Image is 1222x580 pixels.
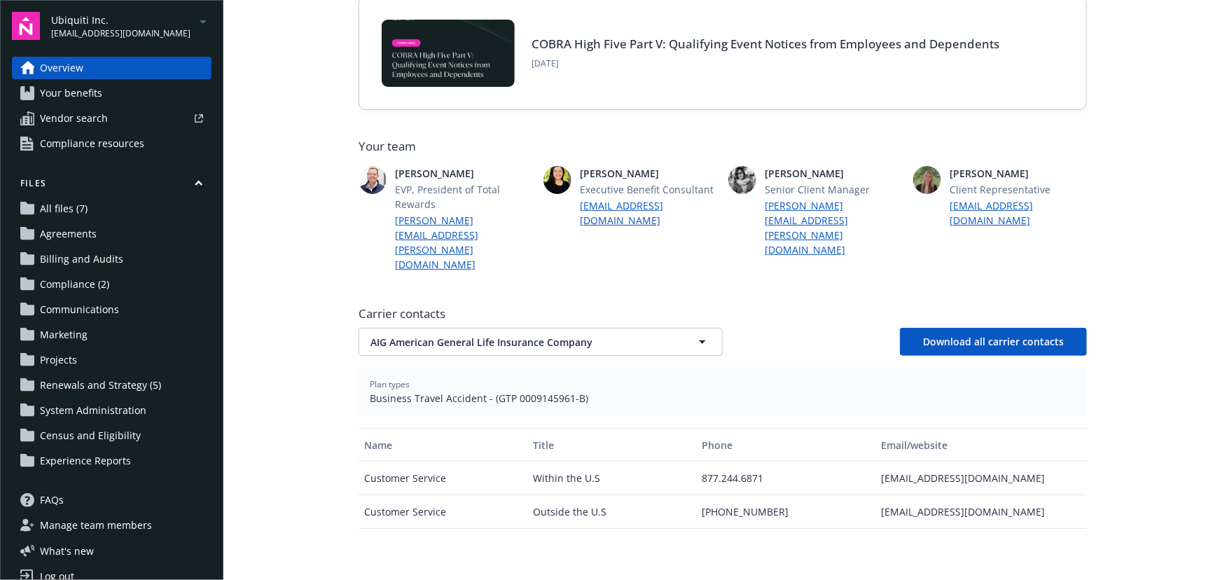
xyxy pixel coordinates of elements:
[364,438,522,453] div: Name
[923,335,1064,348] span: Download all carrier contacts
[12,198,211,220] a: All files (7)
[40,349,77,371] span: Projects
[51,13,190,27] span: Ubiquiti Inc.
[359,328,723,356] button: AIG American General Life Insurance Company
[527,495,696,529] div: Outside the U.S
[950,182,1087,197] span: Client Representative
[359,305,1087,322] span: Carrier contacts
[370,378,1076,391] span: Plan types
[580,198,717,228] a: [EMAIL_ADDRESS][DOMAIN_NAME]
[12,399,211,422] a: System Administration
[40,450,131,472] span: Experience Reports
[696,428,875,462] button: Phone
[359,138,1087,155] span: Your team
[40,489,64,511] span: FAQs
[395,213,532,272] a: [PERSON_NAME][EMAIL_ADDRESS][PERSON_NAME][DOMAIN_NAME]
[12,132,211,155] a: Compliance resources
[533,438,690,453] div: Title
[765,182,902,197] span: Senior Client Manager
[382,20,515,87] img: BLOG-Card Image - Compliance - COBRA High Five Pt 5 - 09-11-25.jpg
[12,450,211,472] a: Experience Reports
[40,399,146,422] span: System Administration
[51,27,190,40] span: [EMAIL_ADDRESS][DOMAIN_NAME]
[765,166,902,181] span: [PERSON_NAME]
[195,13,211,29] a: arrowDropDown
[359,495,527,529] div: Customer Service
[913,166,941,194] img: photo
[40,324,88,346] span: Marketing
[900,328,1087,356] button: Download all carrier contacts
[12,374,211,396] a: Renewals and Strategy (5)
[51,12,211,40] button: Ubiquiti Inc.[EMAIL_ADDRESS][DOMAIN_NAME]arrowDropDown
[876,462,1087,495] div: [EMAIL_ADDRESS][DOMAIN_NAME]
[12,514,211,537] a: Manage team members
[359,428,527,462] button: Name
[12,177,211,195] button: Files
[395,182,532,212] span: EVP, President of Total Rewards
[12,349,211,371] a: Projects
[12,298,211,321] a: Communications
[696,495,875,529] div: [PHONE_NUMBER]
[12,248,211,270] a: Billing and Audits
[40,198,88,220] span: All files (7)
[950,166,1087,181] span: [PERSON_NAME]
[728,166,756,194] img: photo
[876,428,1087,462] button: Email/website
[532,36,999,52] a: COBRA High Five Part V: Qualifying Event Notices from Employees and Dependents
[876,495,1087,529] div: [EMAIL_ADDRESS][DOMAIN_NAME]
[40,424,141,447] span: Census and Eligibility
[40,107,108,130] span: Vendor search
[12,424,211,447] a: Census and Eligibility
[370,335,662,350] span: AIG American General Life Insurance Company
[40,248,123,270] span: Billing and Audits
[12,12,40,40] img: navigator-logo.svg
[950,198,1087,228] a: [EMAIL_ADDRESS][DOMAIN_NAME]
[12,107,211,130] a: Vendor search
[359,166,387,194] img: photo
[882,438,1081,453] div: Email/website
[12,489,211,511] a: FAQs
[40,273,109,296] span: Compliance (2)
[12,324,211,346] a: Marketing
[527,462,696,495] div: Within the U.S
[40,82,102,104] span: Your benefits
[702,438,870,453] div: Phone
[696,462,875,495] div: 877.244.6871
[40,514,152,537] span: Manage team members
[40,132,144,155] span: Compliance resources
[40,544,94,558] span: What ' s new
[12,223,211,245] a: Agreements
[395,166,532,181] span: [PERSON_NAME]
[12,82,211,104] a: Your benefits
[765,198,902,257] a: [PERSON_NAME][EMAIL_ADDRESS][PERSON_NAME][DOMAIN_NAME]
[12,273,211,296] a: Compliance (2)
[527,428,696,462] button: Title
[580,166,717,181] span: [PERSON_NAME]
[370,391,1076,406] span: Business Travel Accident - (GTP 0009145961-B)
[40,374,161,396] span: Renewals and Strategy (5)
[532,57,999,70] span: [DATE]
[580,182,717,197] span: Executive Benefit Consultant
[359,462,527,495] div: Customer Service
[12,544,116,558] button: What's new
[40,298,119,321] span: Communications
[40,57,83,79] span: Overview
[12,57,211,79] a: Overview
[40,223,97,245] span: Agreements
[543,166,571,194] img: photo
